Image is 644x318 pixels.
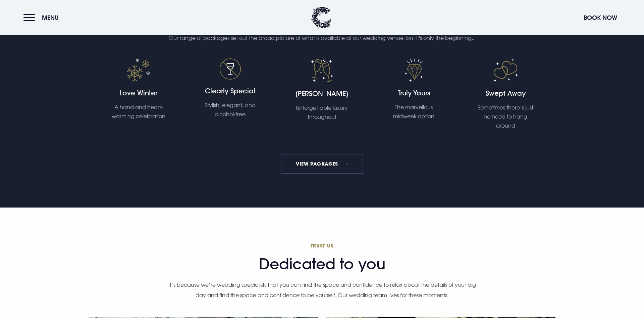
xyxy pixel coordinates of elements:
p: The marvellous midweek option [384,103,444,121]
h4: Clearly Special [196,86,264,96]
p: Unforgettable luxury throughout [292,103,352,122]
p: A hand and heart-warming celebration [108,103,169,121]
p: It’s because we’re wedding specialists that you can find the space and confidence to relax about ... [168,280,476,300]
button: Menu [23,10,62,25]
button: Book Now [580,10,621,25]
h4: [PERSON_NAME] [288,89,356,98]
a: View Packages [281,154,364,174]
p: Our range of packages set out the broad picture of what is available at our wedding venue, but it... [162,33,482,43]
img: Wedding icon 4 [127,58,150,82]
img: Wedding icon 1 [311,58,333,82]
h4: Swept Away [472,89,540,98]
p: Sometimes there’s just no need to hang around [475,103,536,131]
img: Clandeboye Lodge [311,7,331,29]
span: Menu [42,14,59,21]
img: Wedding icon 5 [220,58,241,80]
img: Wedding icon 3 [493,58,518,82]
h4: Love Winter [104,88,172,98]
h2: Dedicated to you [168,242,476,273]
p: Stylish, elegant, and alcohol-free [200,101,260,119]
img: Wedding icon 2 [405,58,423,82]
h4: Truly Yours [380,88,448,98]
span: Trust us [168,242,476,249]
